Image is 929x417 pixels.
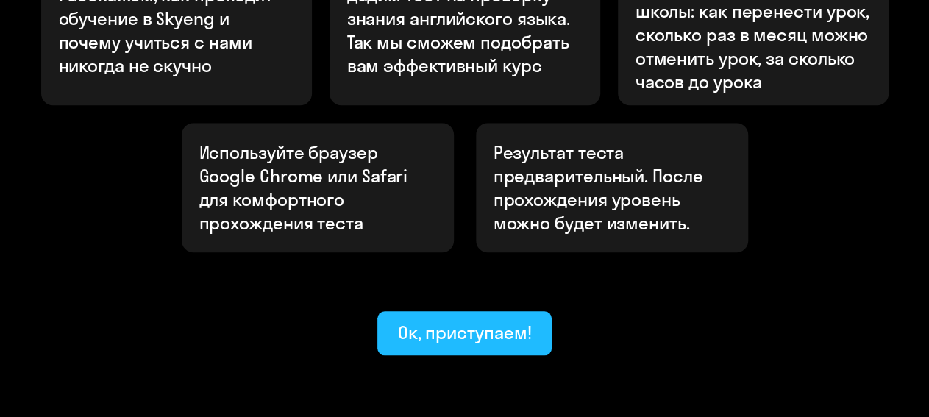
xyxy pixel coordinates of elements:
[377,311,552,355] button: Ок, приступаем!
[199,140,436,235] p: Используйте браузер Google Chrome или Safari для комфортного прохождения теста
[398,321,532,344] div: Ок, приступаем!
[494,140,730,235] p: Результат теста предварительный. После прохождения уровень можно будет изменить.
